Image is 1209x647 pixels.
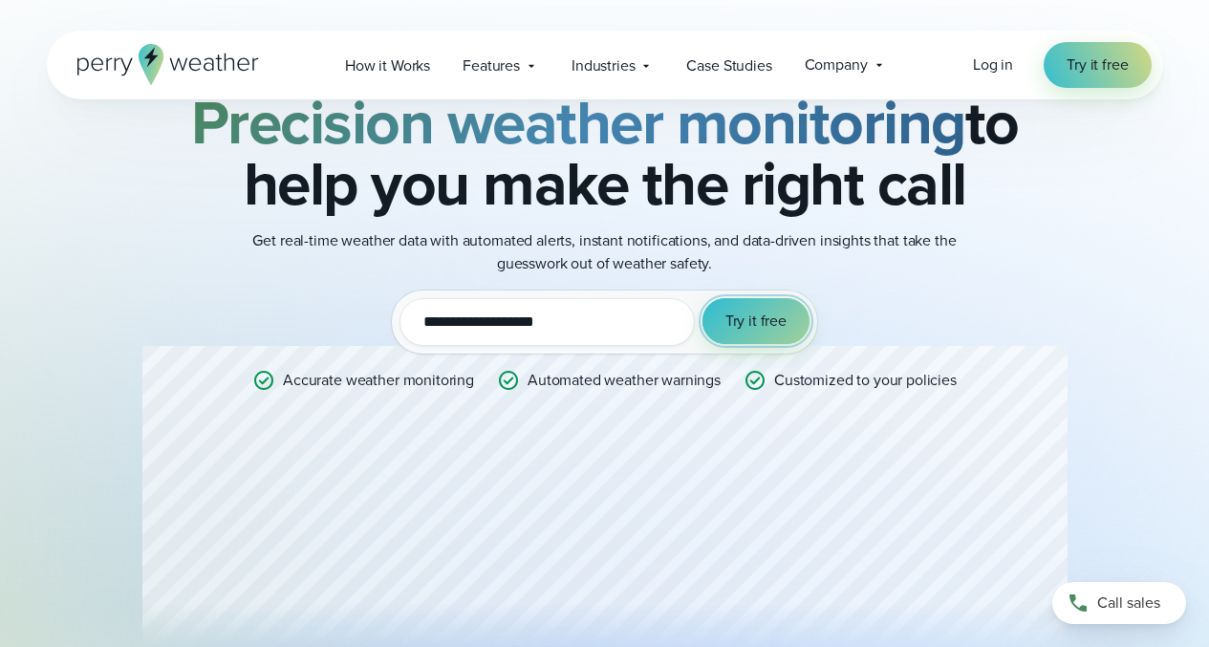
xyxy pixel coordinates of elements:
span: Try it free [725,310,787,333]
p: Get real-time weather data with automated alerts, instant notifications, and data-driven insights... [223,229,987,275]
span: Call sales [1097,592,1160,615]
a: Try it free [1044,42,1151,88]
p: Automated weather warnings [528,369,721,392]
span: Try it free [1067,54,1128,76]
strong: Precision weather monitoring [191,77,965,167]
span: Company [805,54,868,76]
p: Customized to your policies [774,369,957,392]
span: How it Works [345,54,430,77]
h2: to help you make the right call [142,92,1068,214]
a: Log in [973,54,1013,76]
button: Try it free [702,298,810,344]
span: Industries [572,54,635,77]
a: Case Studies [670,46,788,85]
p: Accurate weather monitoring [283,369,474,392]
a: How it Works [329,46,446,85]
span: Features [463,54,520,77]
a: Call sales [1052,582,1186,624]
span: Case Studies [686,54,771,77]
